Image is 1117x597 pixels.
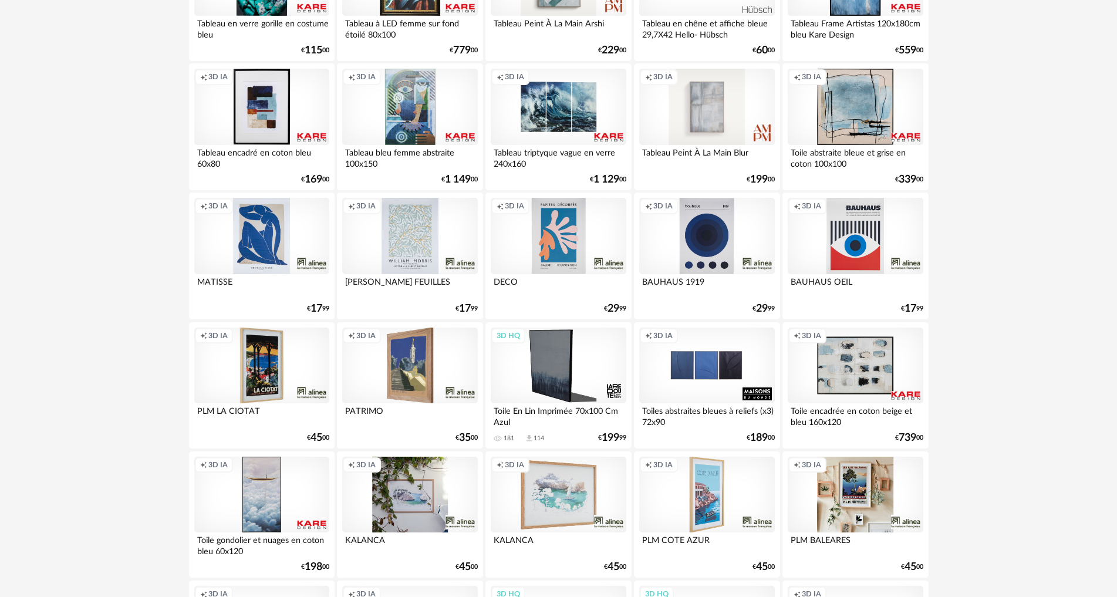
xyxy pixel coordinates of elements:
a: Creation icon 3D IA Tableau Peint À La Main Blur €19900 [634,63,779,190]
span: 3D IA [356,201,376,211]
div: € 00 [590,176,626,184]
a: Creation icon 3D IA PLM COTE AZUR €4500 [634,451,779,578]
div: € 00 [598,46,626,55]
span: Creation icon [200,460,207,470]
a: Creation icon 3D IA Toile gondolier et nuages en coton bleu 60x120 €19800 [189,451,335,578]
div: Tableau Peint À La Main Blur [639,145,774,168]
span: 17 [311,305,322,313]
span: 199 [602,434,619,442]
a: Creation icon 3D IA Toile abstraite bleue et grise en coton 100x100 €33900 [782,63,928,190]
span: 3D IA [505,72,524,82]
span: 3D IA [653,72,673,82]
span: Download icon [525,434,534,443]
span: Creation icon [348,331,355,340]
span: 17 [459,305,471,313]
span: 1 129 [593,176,619,184]
div: € 99 [604,305,626,313]
span: Creation icon [497,72,504,82]
div: € 99 [307,305,329,313]
span: 199 [750,176,768,184]
span: 189 [750,434,768,442]
span: Creation icon [645,72,652,82]
a: Creation icon 3D IA Toiles abstraites bleues à reliefs (x3) 72x90 €18900 [634,322,779,449]
span: 3D IA [802,331,821,340]
span: Creation icon [645,201,652,211]
div: Tableau bleu femme abstraite 100x150 [342,145,477,168]
div: € 00 [747,434,775,442]
div: [PERSON_NAME] FEUILLES [342,274,477,298]
span: 169 [305,176,322,184]
div: Tableau triptyque vague en verre 240x160 [491,145,626,168]
a: 3D HQ Toile En Lin Imprimée 70x100 Cm Azul 181 Download icon 114 €19999 [485,322,631,449]
span: 3D IA [653,201,673,211]
span: 3D IA [208,72,228,82]
span: Creation icon [645,331,652,340]
a: Creation icon 3D IA Tableau bleu femme abstraite 100x150 €1 14900 [337,63,482,190]
span: 3D IA [356,72,376,82]
span: Creation icon [794,72,801,82]
span: 3D IA [653,460,673,470]
div: € 00 [895,176,923,184]
a: Creation icon 3D IA PLM LA CIOTAT €4500 [189,322,335,449]
div: PLM LA CIOTAT [194,403,329,427]
span: 559 [899,46,916,55]
span: 29 [756,305,768,313]
div: € 99 [455,305,478,313]
span: 29 [608,305,619,313]
div: € 00 [895,46,923,55]
span: Creation icon [794,331,801,340]
div: € 00 [752,563,775,571]
div: € 00 [307,434,329,442]
div: PLM BALEARES [788,532,923,556]
div: Toile En Lin Imprimée 70x100 Cm Azul [491,403,626,427]
span: 3D IA [802,201,821,211]
span: 45 [756,563,768,571]
div: Toiles abstraites bleues à reliefs (x3) 72x90 [639,403,774,427]
div: Tableau en chêne et affiche bleue 29,7X42 Hello- Hübsch [639,16,774,39]
span: Creation icon [348,201,355,211]
a: Creation icon 3D IA Tableau triptyque vague en verre 240x160 €1 12900 [485,63,631,190]
span: 3D IA [505,460,524,470]
a: Creation icon 3D IA [PERSON_NAME] FEUILLES €1799 [337,193,482,319]
span: Creation icon [794,460,801,470]
span: 3D IA [802,72,821,82]
a: Creation icon 3D IA Tableau encadré en coton bleu 60x80 €16900 [189,63,335,190]
div: 3D HQ [491,328,525,343]
span: 115 [305,46,322,55]
span: 3D IA [505,201,524,211]
div: € 00 [455,563,478,571]
div: 181 [504,434,514,443]
a: Creation icon 3D IA PLM BALEARES €4500 [782,451,928,578]
span: 1 149 [445,176,471,184]
span: Creation icon [645,460,652,470]
span: 3D IA [356,331,376,340]
div: Toile encadrée en coton beige et bleu 160x120 [788,403,923,427]
span: 45 [905,563,916,571]
span: 45 [459,563,471,571]
div: PATRIMO [342,403,477,427]
div: € 00 [895,434,923,442]
span: Creation icon [200,201,207,211]
span: 3D IA [356,460,376,470]
div: € 00 [455,434,478,442]
span: 339 [899,176,916,184]
div: Tableau en verre gorille en costume bleu [194,16,329,39]
span: Creation icon [348,72,355,82]
div: € 00 [747,176,775,184]
a: Creation icon 3D IA PATRIMO €3500 [337,322,482,449]
div: € 99 [752,305,775,313]
a: Creation icon 3D IA KALANCA €4500 [337,451,482,578]
div: € 00 [450,46,478,55]
div: BAUHAUS OEIL [788,274,923,298]
div: € 00 [301,563,329,571]
div: € 99 [598,434,626,442]
span: Creation icon [497,460,504,470]
span: Creation icon [200,72,207,82]
span: Creation icon [348,460,355,470]
div: BAUHAUS 1919 [639,274,774,298]
span: 45 [311,434,322,442]
div: € 00 [301,176,329,184]
span: 229 [602,46,619,55]
div: MATISSE [194,274,329,298]
span: 779 [453,46,471,55]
